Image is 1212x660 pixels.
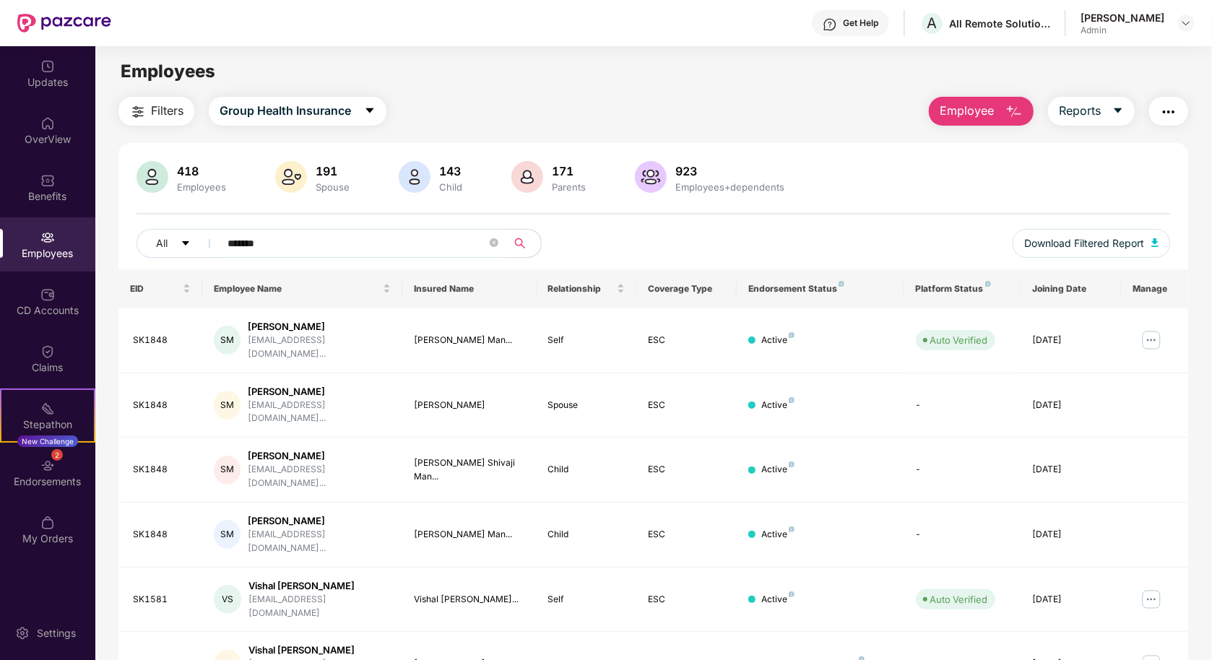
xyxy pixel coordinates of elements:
div: [DATE] [1032,399,1109,412]
img: svg+xml;base64,PHN2ZyBpZD0iQmVuZWZpdHMiIHhtbG5zPSJodHRwOi8vd3d3LnczLm9yZy8yMDAwL3N2ZyIgd2lkdGg9Ij... [40,173,55,188]
div: Active [761,528,795,542]
div: Child [436,181,465,193]
th: Manage [1121,269,1188,308]
div: SK1581 [133,593,191,607]
div: [PERSON_NAME] [1081,11,1164,25]
div: SM [214,520,241,549]
span: Relationship [548,283,615,295]
img: manageButton [1140,329,1163,352]
img: svg+xml;base64,PHN2ZyB4bWxucz0iaHR0cDovL3d3dy53My5vcmcvMjAwMC9zdmciIHdpZHRoPSI4IiBoZWlnaHQ9IjgiIH... [789,397,795,403]
span: Filters [151,102,183,120]
span: Employees [121,61,215,82]
div: Self [548,593,626,607]
span: All [156,235,168,251]
img: svg+xml;base64,PHN2ZyBpZD0iRHJvcGRvd24tMzJ4MzIiIHhtbG5zPSJodHRwOi8vd3d3LnczLm9yZy8yMDAwL3N2ZyIgd2... [1180,17,1192,29]
img: svg+xml;base64,PHN2ZyB4bWxucz0iaHR0cDovL3d3dy53My5vcmcvMjAwMC9zdmciIHdpZHRoPSI4IiBoZWlnaHQ9IjgiIH... [789,591,795,597]
th: Employee Name [202,269,403,308]
div: 2 [51,449,63,461]
th: Joining Date [1021,269,1121,308]
div: Self [548,334,626,347]
div: SM [214,456,241,485]
div: SM [214,391,241,420]
div: Stepathon [1,417,94,432]
div: Child [548,528,626,542]
div: [PERSON_NAME] [248,514,391,528]
div: SK1848 [133,334,191,347]
div: [PERSON_NAME] Shivaji Man... [414,456,524,484]
img: svg+xml;base64,PHN2ZyBpZD0iRW5kb3JzZW1lbnRzIiB4bWxucz0iaHR0cDovL3d3dy53My5vcmcvMjAwMC9zdmciIHdpZH... [40,459,55,473]
div: [PERSON_NAME] [248,449,391,463]
img: svg+xml;base64,PHN2ZyBpZD0iU2V0dGluZy0yMHgyMCIgeG1sbnM9Imh0dHA6Ly93d3cudzMub3JnLzIwMDAvc3ZnIiB3aW... [15,626,30,641]
div: Get Help [843,17,878,29]
div: 171 [549,164,589,178]
div: New Challenge [17,435,78,447]
div: [PERSON_NAME] [248,385,391,399]
button: Group Health Insurancecaret-down [209,97,386,126]
img: svg+xml;base64,PHN2ZyBpZD0iSGVscC0zMngzMiIgeG1sbnM9Imh0dHA6Ly93d3cudzMub3JnLzIwMDAvc3ZnIiB3aWR0aD... [823,17,837,32]
div: ESC [648,334,725,347]
span: caret-down [181,238,191,250]
div: Spouse [313,181,352,193]
img: svg+xml;base64,PHN2ZyB4bWxucz0iaHR0cDovL3d3dy53My5vcmcvMjAwMC9zdmciIHdpZHRoPSIyMSIgaGVpZ2h0PSIyMC... [40,401,55,416]
span: close-circle [490,237,498,251]
img: svg+xml;base64,PHN2ZyB4bWxucz0iaHR0cDovL3d3dy53My5vcmcvMjAwMC9zdmciIHhtbG5zOnhsaW5rPSJodHRwOi8vd3... [399,161,430,193]
span: close-circle [490,238,498,247]
div: Employees [174,181,229,193]
button: Reportscaret-down [1048,97,1135,126]
img: svg+xml;base64,PHN2ZyB4bWxucz0iaHR0cDovL3d3dy53My5vcmcvMjAwMC9zdmciIHhtbG5zOnhsaW5rPSJodHRwOi8vd3... [1005,103,1023,121]
div: Settings [33,626,80,641]
img: svg+xml;base64,PHN2ZyB4bWxucz0iaHR0cDovL3d3dy53My5vcmcvMjAwMC9zdmciIHdpZHRoPSI4IiBoZWlnaHQ9IjgiIH... [839,281,844,287]
div: Employees+dependents [672,181,787,193]
img: svg+xml;base64,PHN2ZyBpZD0iQ0RfQWNjb3VudHMiIGRhdGEtbmFtZT0iQ0QgQWNjb3VudHMiIHhtbG5zPSJodHRwOi8vd3... [40,287,55,302]
span: A [927,14,938,32]
div: [EMAIL_ADDRESS][DOMAIN_NAME]... [248,463,391,490]
div: [PERSON_NAME] [248,320,391,334]
span: search [506,238,534,249]
div: VS [214,585,241,614]
button: Allcaret-down [137,229,225,258]
img: svg+xml;base64,PHN2ZyB4bWxucz0iaHR0cDovL3d3dy53My5vcmcvMjAwMC9zdmciIHdpZHRoPSIyNCIgaGVpZ2h0PSIyNC... [1160,103,1177,121]
th: Relationship [537,269,637,308]
img: svg+xml;base64,PHN2ZyB4bWxucz0iaHR0cDovL3d3dy53My5vcmcvMjAwMC9zdmciIHdpZHRoPSI4IiBoZWlnaHQ9IjgiIH... [789,332,795,338]
button: Employee [929,97,1034,126]
span: caret-down [1112,105,1124,118]
span: Reports [1059,102,1101,120]
div: Spouse [548,399,626,412]
td: - [904,438,1021,503]
div: Vishal [PERSON_NAME] [248,643,391,657]
div: [DATE] [1032,463,1109,477]
div: Active [761,399,795,412]
div: ESC [648,463,725,477]
th: Coverage Type [636,269,737,308]
div: Vishal [PERSON_NAME]... [414,593,524,607]
img: manageButton [1140,588,1163,611]
div: Auto Verified [930,333,988,347]
img: svg+xml;base64,PHN2ZyB4bWxucz0iaHR0cDovL3d3dy53My5vcmcvMjAwMC9zdmciIHhtbG5zOnhsaW5rPSJodHRwOi8vd3... [511,161,543,193]
img: svg+xml;base64,PHN2ZyBpZD0iSG9tZSIgeG1sbnM9Imh0dHA6Ly93d3cudzMub3JnLzIwMDAvc3ZnIiB3aWR0aD0iMjAiIG... [40,116,55,131]
div: [DATE] [1032,528,1109,542]
div: Platform Status [916,283,1010,295]
button: Download Filtered Report [1013,229,1170,258]
div: [PERSON_NAME] Man... [414,528,524,542]
div: Admin [1081,25,1164,36]
th: Insured Name [402,269,536,308]
div: 418 [174,164,229,178]
div: [EMAIL_ADDRESS][DOMAIN_NAME] [248,593,391,620]
div: [DATE] [1032,593,1109,607]
div: Child [548,463,626,477]
div: Active [761,463,795,477]
img: svg+xml;base64,PHN2ZyBpZD0iRW1wbG95ZWVzIiB4bWxucz0iaHR0cDovL3d3dy53My5vcmcvMjAwMC9zdmciIHdpZHRoPS... [40,230,55,245]
div: [PERSON_NAME] Man... [414,334,524,347]
td: - [904,503,1021,568]
div: 143 [436,164,465,178]
button: Filters [118,97,194,126]
div: Endorsement Status [748,283,892,295]
td: - [904,373,1021,438]
img: svg+xml;base64,PHN2ZyBpZD0iTXlfT3JkZXJzIiBkYXRhLW5hbWU9Ik15IE9yZGVycyIgeG1sbnM9Imh0dHA6Ly93d3cudz... [40,516,55,530]
div: Vishal [PERSON_NAME] [248,579,391,593]
span: Download Filtered Report [1024,235,1144,251]
img: svg+xml;base64,PHN2ZyBpZD0iVXBkYXRlZCIgeG1sbnM9Imh0dHA6Ly93d3cudzMub3JnLzIwMDAvc3ZnIiB3aWR0aD0iMj... [40,59,55,74]
span: Group Health Insurance [220,102,351,120]
span: EID [130,283,180,295]
div: ESC [648,528,725,542]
